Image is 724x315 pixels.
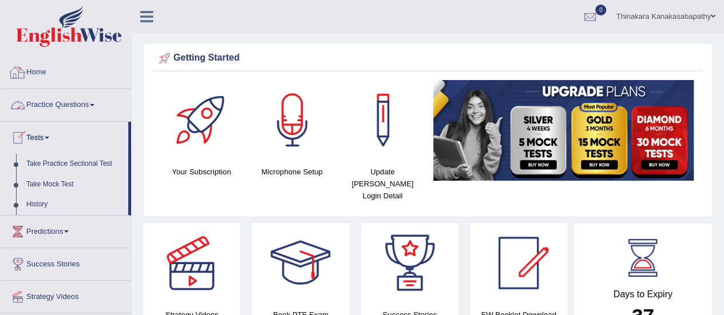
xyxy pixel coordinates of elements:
[595,5,607,15] span: 0
[21,174,128,195] a: Take Mock Test
[252,166,331,178] h4: Microphone Setup
[1,248,131,277] a: Success Stories
[1,216,131,244] a: Predictions
[586,289,699,300] h4: Days to Expiry
[1,89,131,118] a: Practice Questions
[21,194,128,215] a: History
[21,154,128,174] a: Take Practice Sectional Test
[1,122,128,150] a: Tests
[162,166,241,178] h4: Your Subscription
[1,57,131,85] a: Home
[343,166,422,202] h4: Update [PERSON_NAME] Login Detail
[1,281,131,309] a: Strategy Videos
[433,80,694,181] img: small5.jpg
[156,50,699,67] div: Getting Started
